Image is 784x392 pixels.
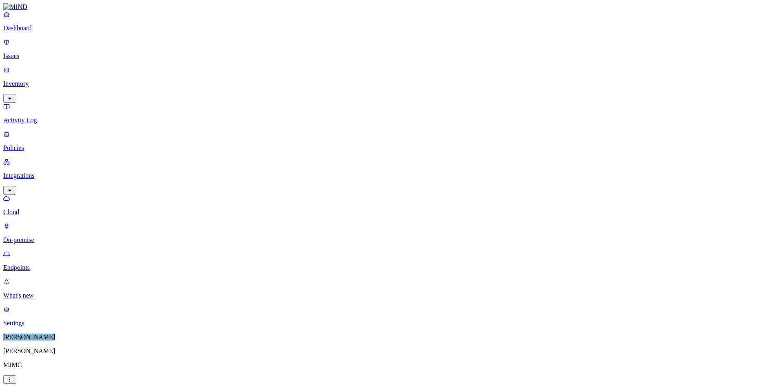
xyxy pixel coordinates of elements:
[3,66,781,101] a: Inventory
[3,361,781,369] p: MJMC
[3,11,781,32] a: Dashboard
[3,208,781,216] p: Cloud
[3,3,27,11] img: MIND
[3,195,781,216] a: Cloud
[3,306,781,327] a: Settings
[3,38,781,60] a: Issues
[3,320,781,327] p: Settings
[3,278,781,299] a: What's new
[3,292,781,299] p: What's new
[3,80,781,87] p: Inventory
[3,236,781,244] p: On-premise
[3,264,781,271] p: Endpoints
[3,347,781,355] p: [PERSON_NAME]
[3,172,781,179] p: Integrations
[3,3,781,11] a: MIND
[3,222,781,244] a: On-premise
[3,25,781,32] p: Dashboard
[3,158,781,193] a: Integrations
[3,103,781,124] a: Activity Log
[3,116,781,124] p: Activity Log
[3,334,55,340] span: [PERSON_NAME]
[3,144,781,152] p: Policies
[3,52,781,60] p: Issues
[3,250,781,271] a: Endpoints
[3,130,781,152] a: Policies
